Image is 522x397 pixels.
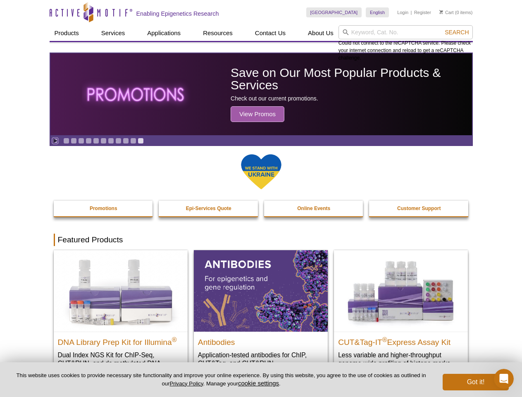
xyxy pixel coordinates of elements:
p: Application-tested antibodies for ChIP, CUT&Tag, and CUT&RUN. [198,351,324,368]
img: The word promotions written in all caps with a glowing effect [82,73,191,115]
a: Products [50,25,84,41]
a: CUT&Tag-IT® Express Assay Kit CUT&Tag-IT®Express Assay Kit Less variable and higher-throughput ge... [334,250,468,375]
p: This website uses cookies to provide necessary site functionality and improve your online experie... [13,372,429,387]
a: Go to slide 10 [130,138,136,144]
button: cookie settings [238,380,279,387]
sup: ® [172,336,177,343]
a: Services [96,25,130,41]
a: Go to slide 2 [71,138,77,144]
button: Got it! [443,374,509,390]
a: Toggle autoplay [52,138,58,144]
a: Online Events [264,201,364,216]
div: Could not connect to the reCAPTCHA service. Please check your internet connection and reload to g... [338,25,473,62]
input: Keyword, Cat. No. [338,25,473,39]
a: Cart [439,10,454,15]
a: Go to slide 9 [123,138,129,144]
h2: Antibodies [198,334,324,347]
h2: Save on Our Most Popular Products & Services [231,67,467,91]
a: All Antibodies Antibodies Application-tested antibodies for ChIP, CUT&Tag, and CUT&RUN. [194,250,328,375]
a: Go to slide 4 [86,138,92,144]
img: Your Cart [439,10,443,14]
a: Login [397,10,408,15]
a: Go to slide 8 [115,138,122,144]
sup: ® [382,336,387,343]
a: Go to slide 7 [108,138,114,144]
a: Go to slide 1 [63,138,69,144]
img: CUT&Tag-IT® Express Assay Kit [334,250,468,331]
li: (0 items) [439,7,473,17]
a: About Us [303,25,338,41]
img: DNA Library Prep Kit for Illumina [54,250,188,331]
a: [GEOGRAPHIC_DATA] [306,7,362,17]
span: Search [445,29,469,36]
a: Applications [142,25,186,41]
a: Go to slide 6 [100,138,107,144]
p: Dual Index NGS Kit for ChIP-Seq, CUT&RUN, and ds methylated DNA assays. [58,351,184,376]
a: Promotions [54,201,154,216]
span: View Promos [231,106,284,122]
h2: Featured Products [54,234,469,246]
a: The word promotions written in all caps with a glowing effect Save on Our Most Popular Products &... [50,53,472,135]
p: Less variable and higher-throughput genome-wide profiling of histone marks​. [338,351,464,368]
strong: Online Events [297,206,330,211]
article: Save on Our Most Popular Products & Services [50,53,472,135]
h2: DNA Library Prep Kit for Illumina [58,334,184,347]
a: DNA Library Prep Kit for Illumina DNA Library Prep Kit for Illumina® Dual Index NGS Kit for ChIP-... [54,250,188,384]
a: Go to slide 5 [93,138,99,144]
h2: CUT&Tag-IT Express Assay Kit [338,334,464,347]
strong: Customer Support [397,206,441,211]
a: Go to slide 3 [78,138,84,144]
a: Customer Support [369,201,469,216]
a: Resources [198,25,238,41]
button: Search [442,29,471,36]
img: All Antibodies [194,250,328,331]
img: We Stand With Ukraine [241,153,282,190]
iframe: Intercom live chat [494,369,514,389]
a: Privacy Policy [169,380,203,387]
strong: Epi-Services Quote [186,206,231,211]
a: Epi-Services Quote [159,201,259,216]
li: | [411,7,412,17]
p: Check out our current promotions. [231,95,467,102]
a: Contact Us [250,25,291,41]
h2: Enabling Epigenetics Research [136,10,219,17]
a: Register [414,10,431,15]
a: English [366,7,389,17]
a: Go to slide 11 [138,138,144,144]
strong: Promotions [90,206,117,211]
